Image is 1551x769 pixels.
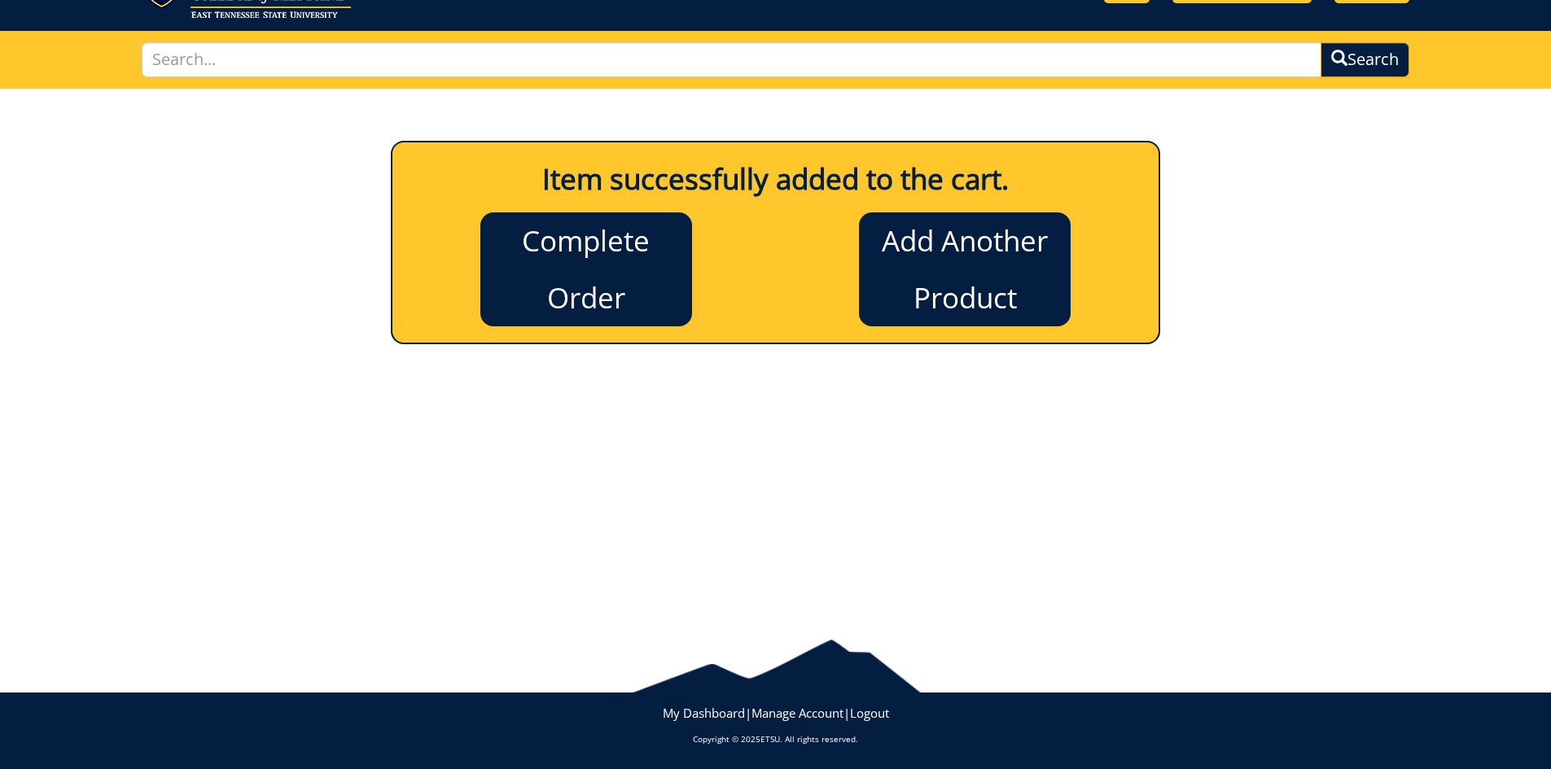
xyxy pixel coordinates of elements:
button: Search [1321,42,1409,77]
a: Logout [850,705,889,721]
input: Search... [142,42,1322,77]
a: ETSU [760,733,780,745]
a: Complete Order [480,212,692,326]
b: Item successfully added to the cart. [542,159,1009,198]
a: Add Another Product [859,212,1071,326]
a: Manage Account [751,705,843,721]
a: My Dashboard [663,705,745,721]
